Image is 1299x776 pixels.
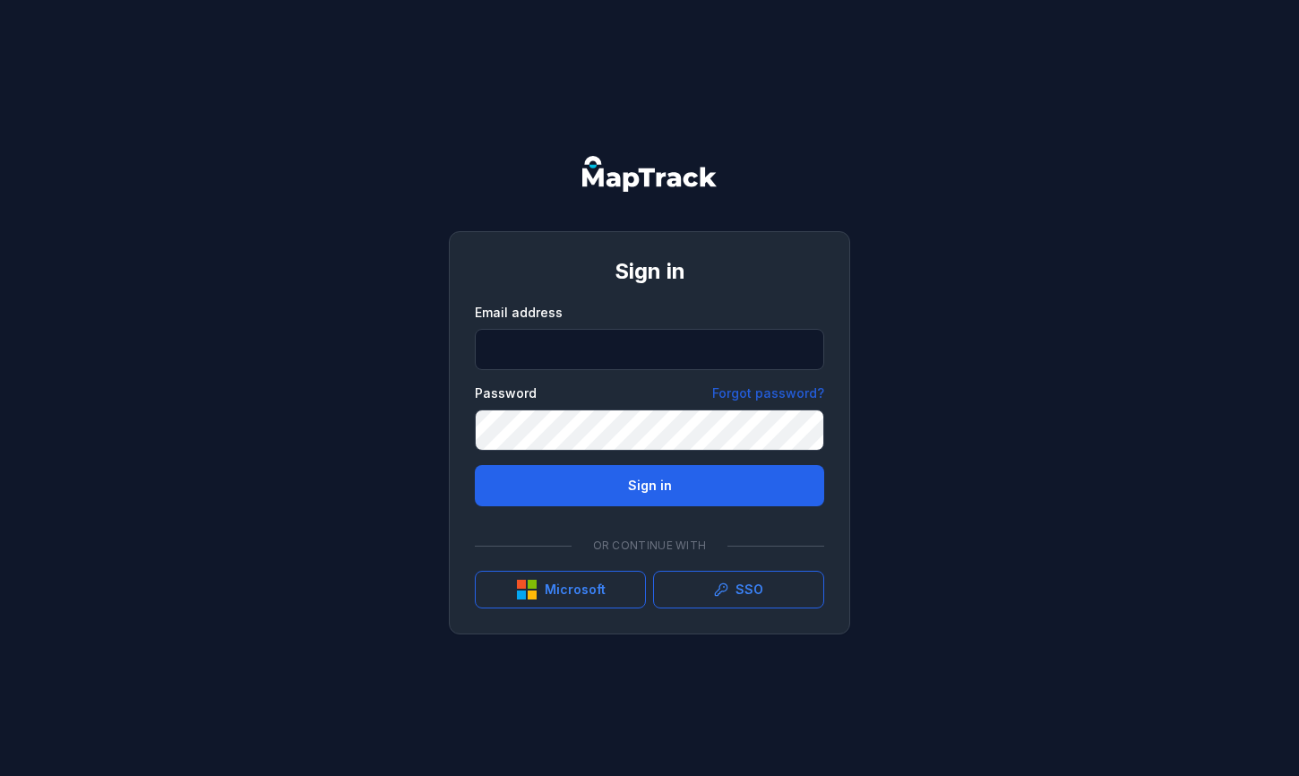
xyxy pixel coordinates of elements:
[653,571,824,608] a: SSO
[475,257,824,286] h1: Sign in
[475,304,563,322] label: Email address
[712,384,824,402] a: Forgot password?
[475,528,824,564] div: Or continue with
[475,384,537,402] label: Password
[475,571,646,608] button: Microsoft
[554,156,745,192] nav: Global
[475,465,824,506] button: Sign in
